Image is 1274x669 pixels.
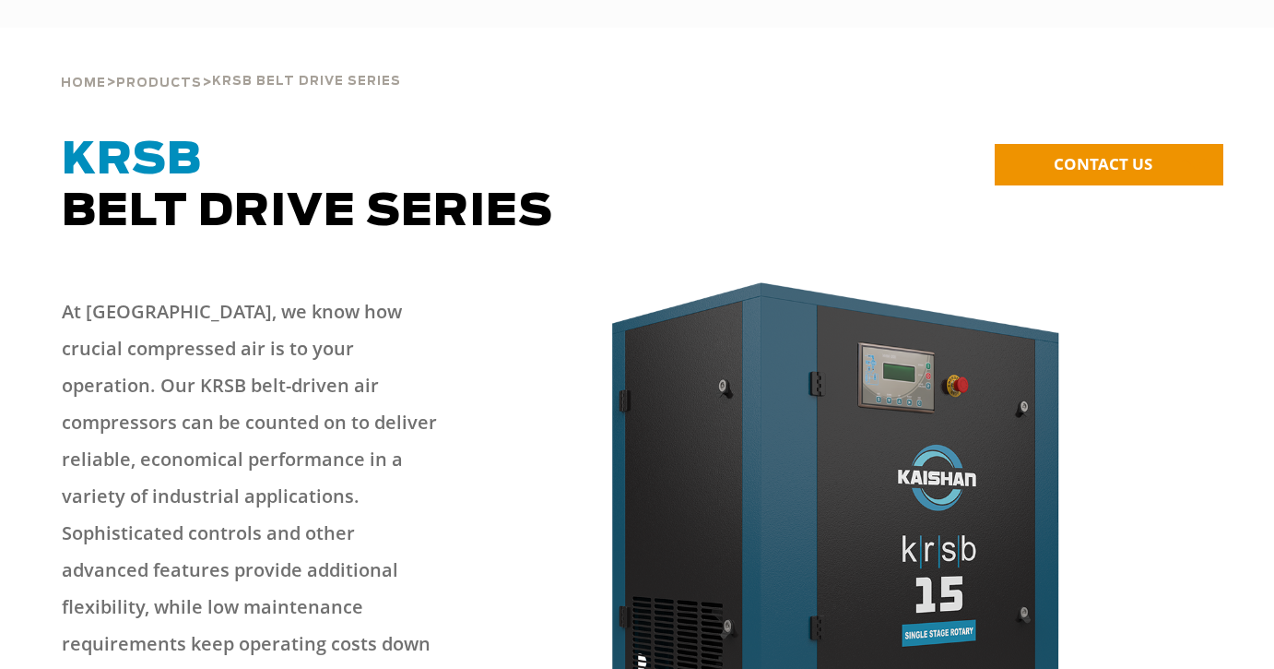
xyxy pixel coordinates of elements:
a: Products [116,74,202,90]
span: CONTACT US [1054,153,1152,174]
a: CONTACT US [995,144,1223,185]
span: krsb belt drive series [212,76,401,88]
span: Products [116,78,202,90]
a: Home [61,74,106,90]
span: Belt Drive Series [62,138,553,234]
div: > > [61,28,401,98]
span: KRSB [62,138,202,183]
span: Home [61,78,106,90]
